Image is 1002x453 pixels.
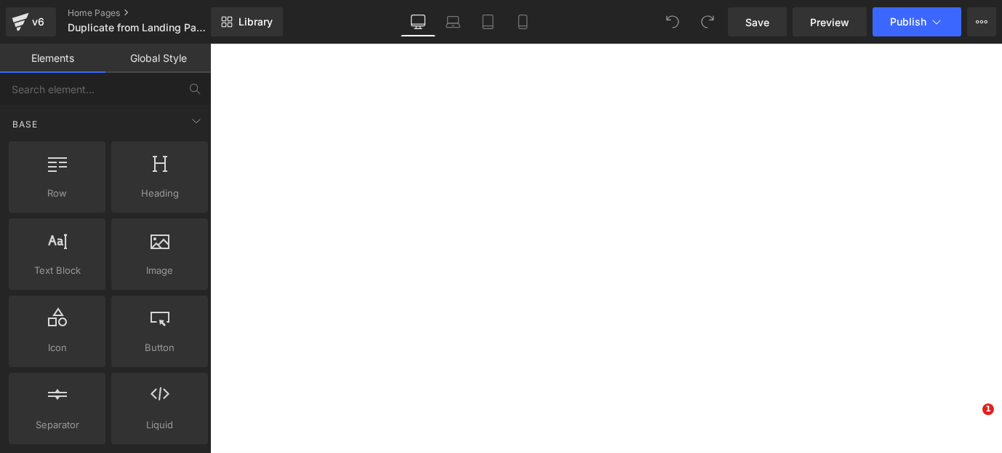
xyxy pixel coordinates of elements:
[890,16,926,28] span: Publish
[658,7,687,36] button: Undo
[6,7,56,36] a: v6
[116,340,204,355] span: Button
[11,117,39,131] span: Base
[116,186,204,201] span: Heading
[210,44,1002,453] iframe: To enrich screen reader interactions, please activate Accessibility in Grammarly extension settings
[13,417,101,433] span: Separator
[436,7,470,36] a: Laptop
[68,7,235,19] a: Home Pages
[105,44,211,73] a: Global Style
[982,403,994,415] span: 1
[967,7,996,36] button: More
[116,263,204,278] span: Image
[693,7,722,36] button: Redo
[211,7,283,36] a: New Library
[873,7,961,36] button: Publish
[68,22,207,34] span: Duplicate from Landing Page - [DATE] 16:27:38
[745,15,769,30] span: Save
[116,417,204,433] span: Liquid
[810,15,849,30] span: Preview
[13,340,101,355] span: Icon
[953,403,987,438] iframe: Intercom live chat
[793,7,867,36] a: Preview
[401,7,436,36] a: Desktop
[239,15,273,28] span: Library
[13,186,101,201] span: Row
[29,12,47,31] div: v6
[505,7,540,36] a: Mobile
[470,7,505,36] a: Tablet
[13,263,101,278] span: Text Block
